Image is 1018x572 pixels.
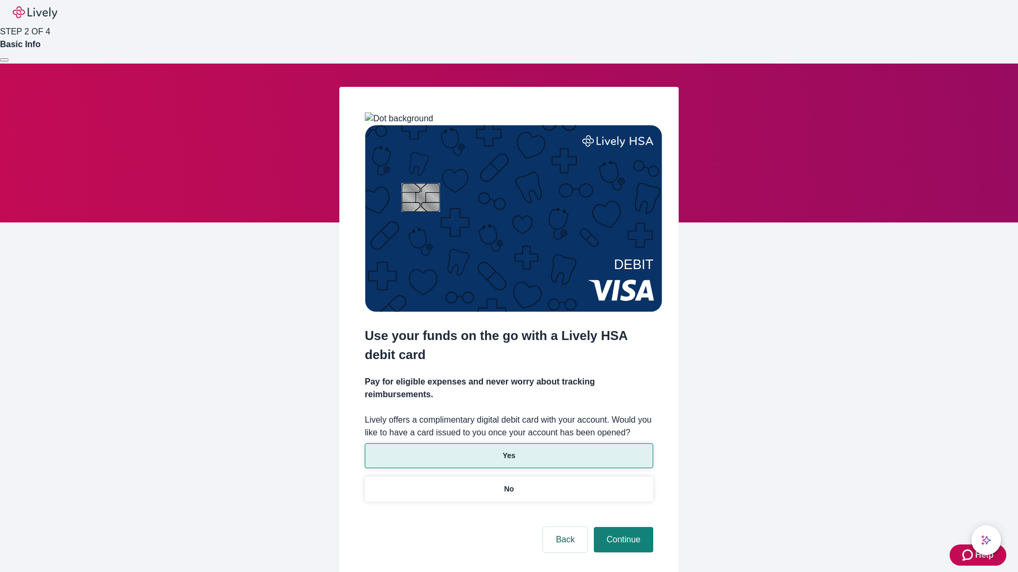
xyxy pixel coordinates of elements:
[504,484,514,495] p: No
[594,527,653,552] button: Continue
[543,527,587,552] button: Back
[365,443,653,468] button: Yes
[962,549,975,561] svg: Zendesk support icon
[13,6,57,19] img: Lively
[975,549,994,561] span: Help
[950,544,1006,566] button: Zendesk support iconHelp
[365,112,433,125] img: Dot background
[365,376,653,401] h4: Pay for eligible expenses and never worry about tracking reimbursements.
[981,535,991,546] svg: Lively AI Assistant
[365,326,653,364] h2: Use your funds on the go with a Lively HSA debit card
[503,450,515,461] p: Yes
[365,477,653,502] button: No
[971,525,1001,555] button: chat
[365,125,662,312] img: Debit card
[365,414,653,439] label: Lively offers a complimentary digital debit card with your account. Would you like to have a card...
